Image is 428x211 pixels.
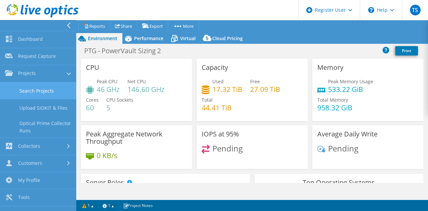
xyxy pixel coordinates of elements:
[250,78,260,85] span: Free
[127,86,165,93] h4: 146.60 GHz
[202,64,228,71] h3: Capacity
[118,201,157,210] a: Project Notes
[86,104,99,111] h4: 60
[88,35,117,41] span: Environment
[317,64,343,71] h3: Memory
[212,78,224,85] span: Used
[212,86,242,93] h4: 17.32 TiB
[328,78,373,85] span: Peak Memory Usage
[317,130,378,138] h3: Average Daily Write
[202,130,239,138] h3: IOPS at 95%
[110,21,137,31] a: Share
[395,46,418,56] a: Print
[86,97,99,103] span: Cores
[78,201,98,210] a: 1
[180,35,196,41] span: Virtual
[86,64,99,71] h3: CPU
[328,143,358,154] span: Pending
[202,104,232,111] h4: 44.41 TiB
[86,179,124,186] h3: Server Roles
[86,130,187,145] h3: Peak Aggregate Network Throughput
[81,47,171,55] h1: PTG - PowerVault Sizing 2
[212,143,243,154] span: Pending
[78,21,110,31] a: Reports
[317,97,348,103] span: Total Memory
[212,35,243,41] span: Cloud Pricing
[127,78,146,85] span: Net CPU
[98,201,119,210] a: 1
[97,86,120,93] h4: 46 GHz
[410,5,421,15] span: TS
[202,97,213,103] span: Total
[168,21,199,31] a: More
[259,179,418,186] h3: Top Operating Systems
[134,35,164,41] span: Performance
[317,104,352,111] h4: 958.32 GiB
[97,78,117,85] span: Peak CPU
[106,104,133,111] h4: 5
[328,86,373,93] h4: 533.22 GiB
[97,152,117,159] h4: 0 KB/s
[368,7,374,13] svg: \n
[137,21,168,31] a: Export
[106,97,133,103] span: CPU Sockets
[250,86,280,93] h4: 27.09 TiB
